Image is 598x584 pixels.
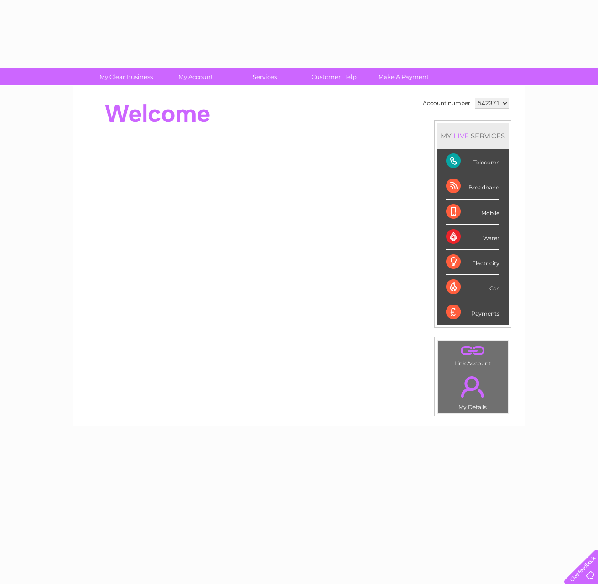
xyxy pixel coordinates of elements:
a: My Clear Business [88,68,164,85]
td: Account number [421,95,473,111]
a: Services [227,68,302,85]
div: Telecoms [446,149,499,174]
div: Electricity [446,250,499,275]
td: My Details [437,368,508,413]
div: Water [446,225,499,250]
td: Link Account [437,340,508,369]
a: . [440,371,505,403]
div: Broadband [446,174,499,199]
div: LIVE [452,132,471,140]
div: MY SERVICES [437,123,509,149]
div: Mobile [446,200,499,225]
div: Gas [446,275,499,300]
a: My Account [158,68,233,85]
a: . [440,343,505,359]
div: Payments [446,300,499,325]
a: Make A Payment [366,68,441,85]
a: Customer Help [296,68,372,85]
